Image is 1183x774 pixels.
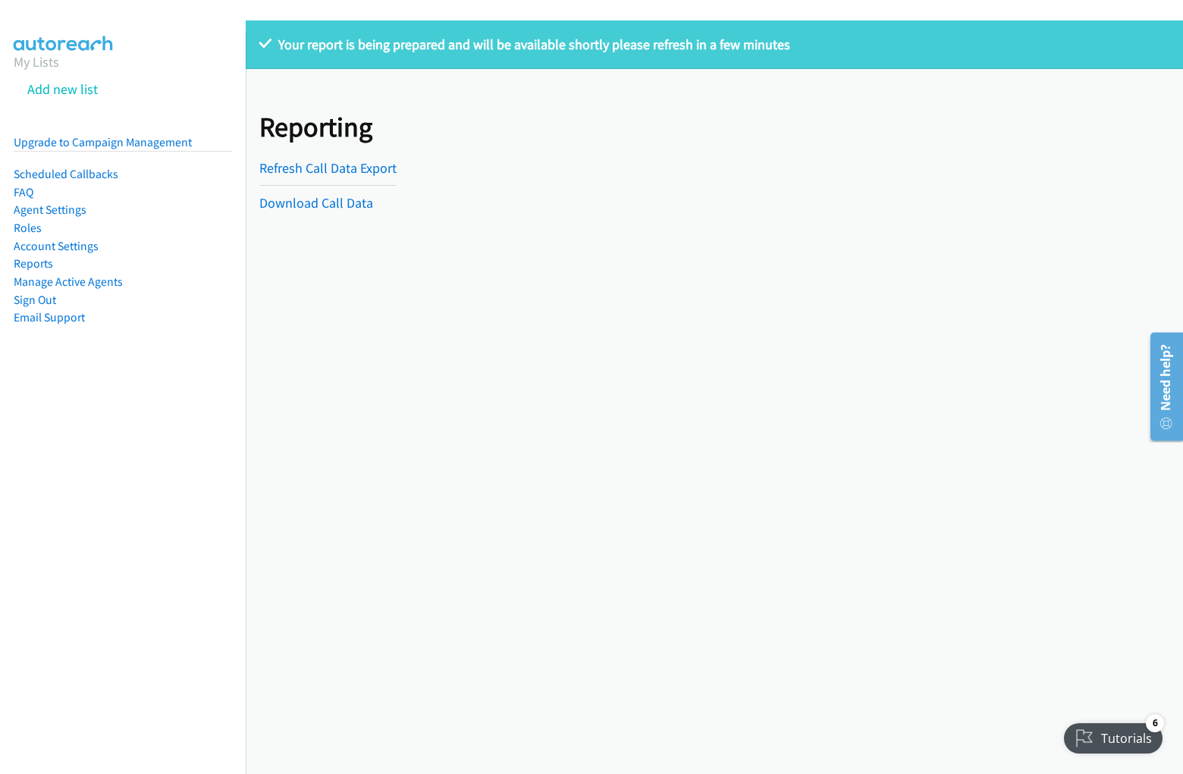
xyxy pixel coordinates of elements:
[1055,708,1172,763] iframe: Checklist
[14,310,85,324] a: Email Support
[14,256,53,271] a: Reports
[259,159,397,177] a: Refresh Call Data Export
[14,221,42,235] a: Roles
[14,167,118,181] a: Scheduled Callbacks
[1141,331,1183,442] iframe: Resource Center
[27,80,98,98] a: Add new list
[14,53,59,71] a: My Lists
[14,274,123,289] a: Manage Active Agents
[259,194,373,212] a: Download Call Data
[14,293,56,307] a: Sign Out
[14,135,192,149] a: Upgrade to Campaign Management
[259,110,403,144] h1: Reporting
[259,34,1169,55] p: Your report is being prepared and will be available shortly please refresh in a few minutes
[14,185,33,199] a: FAQ
[14,239,99,253] a: Account Settings
[14,202,86,217] a: Agent Settings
